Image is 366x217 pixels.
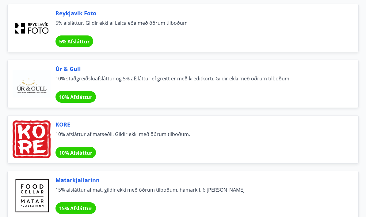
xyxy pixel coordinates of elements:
[55,20,344,33] span: 5% afsláttur. Gildir ekki af Leica eða með öðrum tilboðum
[55,120,344,128] span: KORE
[59,38,90,45] span: 5% Afsláttur
[59,149,92,156] span: 10% Afsláttur
[55,9,344,17] span: Reykjavik Foto
[59,94,92,101] span: 10% Afsláttur
[55,65,344,73] span: Úr & Gull
[55,176,344,184] span: Matarkjallarinn
[55,75,344,89] span: 10% staðgreiðsluafsláttur og 5% afsláttur ef greitt er með kreditkorti. Gildir ekki með öðrum til...
[59,205,92,212] span: 15% Afsláttur
[55,186,344,200] span: 15% afsláttur af mat, gildir ekki með öðrum tilboðum, hámark f. 6 [PERSON_NAME]
[55,131,344,144] span: 10% afsláttur af matseðli. Gildir ekki með öðrum tilboðum.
